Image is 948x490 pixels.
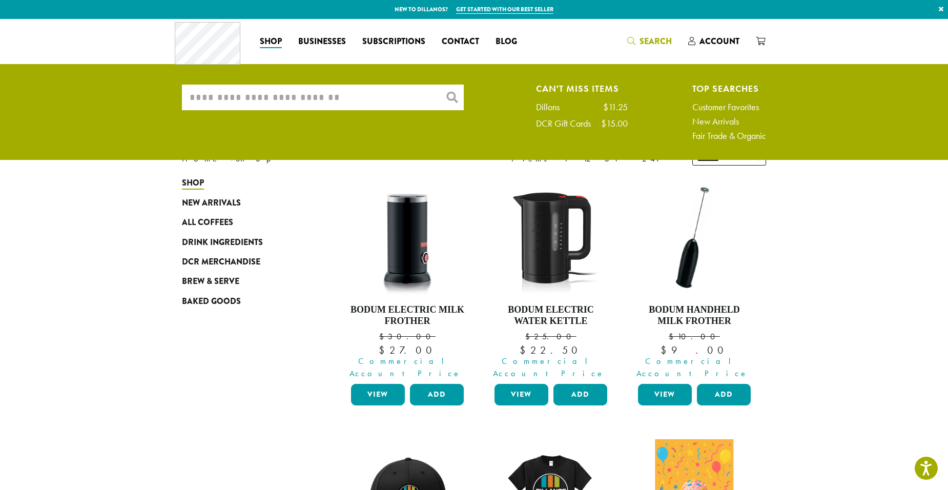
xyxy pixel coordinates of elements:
div: DCR Gift Cards [536,119,601,128]
span: Account [699,35,739,47]
a: New Arrivals [692,117,766,126]
h4: Top Searches [692,85,766,92]
a: Shop [182,173,305,193]
span: Businesses [298,35,346,48]
div: $15.00 [601,119,628,128]
bdi: 9.00 [661,343,728,357]
h4: Bodum Electric Milk Frother [348,304,466,326]
a: New Arrivals [182,193,305,213]
span: Shop [182,177,204,190]
span: Baked Goods [182,295,241,308]
span: Subscriptions [362,35,425,48]
div: $11.25 [603,103,628,112]
a: Baked Goods [182,292,305,311]
span: All Coffees [182,216,233,229]
h4: Bodum Electric Water Kettle [492,304,610,326]
img: DP3927.01-002.png [635,178,753,296]
span: Contact [442,35,479,48]
h4: Can't Miss Items [536,85,628,92]
a: Brew & Serve [182,272,305,291]
bdi: 27.00 [379,343,436,357]
span: Shop [260,35,282,48]
span: $ [379,343,389,357]
a: Drink Ingredients [182,232,305,252]
span: Commercial Account Price [631,355,753,380]
a: Bodum Handheld Milk Frother $10.00 Commercial Account Price [635,178,753,380]
button: Add [410,384,464,405]
span: Drink Ingredients [182,236,263,249]
a: Fair Trade & Organic [692,131,766,140]
a: View [494,384,548,405]
img: DP3954.01-002.png [348,178,466,296]
bdi: 22.50 [520,343,582,357]
span: DCR Merchandise [182,256,260,269]
span: Commercial Account Price [488,355,610,380]
h4: Bodum Handheld Milk Frother [635,304,753,326]
a: Search [619,33,680,50]
a: DCR Merchandise [182,252,305,272]
bdi: 25.00 [525,331,576,342]
span: $ [525,331,534,342]
a: Bodum Electric Water Kettle $25.00 Commercial Account Price [492,178,610,380]
a: View [351,384,405,405]
button: Add [553,384,607,405]
span: $ [520,343,530,357]
bdi: 30.00 [379,331,436,342]
span: Search [640,35,672,47]
span: $ [669,331,677,342]
button: Add [697,384,751,405]
a: Bodum Electric Milk Frother $30.00 Commercial Account Price [348,178,466,380]
img: DP3955.01.png [492,178,610,296]
bdi: 10.00 [669,331,720,342]
span: $ [379,331,388,342]
a: View [638,384,692,405]
a: Shop [252,33,290,50]
span: $ [661,343,671,357]
a: All Coffees [182,213,305,232]
span: New Arrivals [182,197,241,210]
span: Blog [496,35,517,48]
span: Brew & Serve [182,275,239,288]
a: Get started with our best seller [456,5,553,14]
div: Dillons [536,103,570,112]
span: Commercial Account Price [344,355,466,380]
a: Customer Favorites [692,103,766,112]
